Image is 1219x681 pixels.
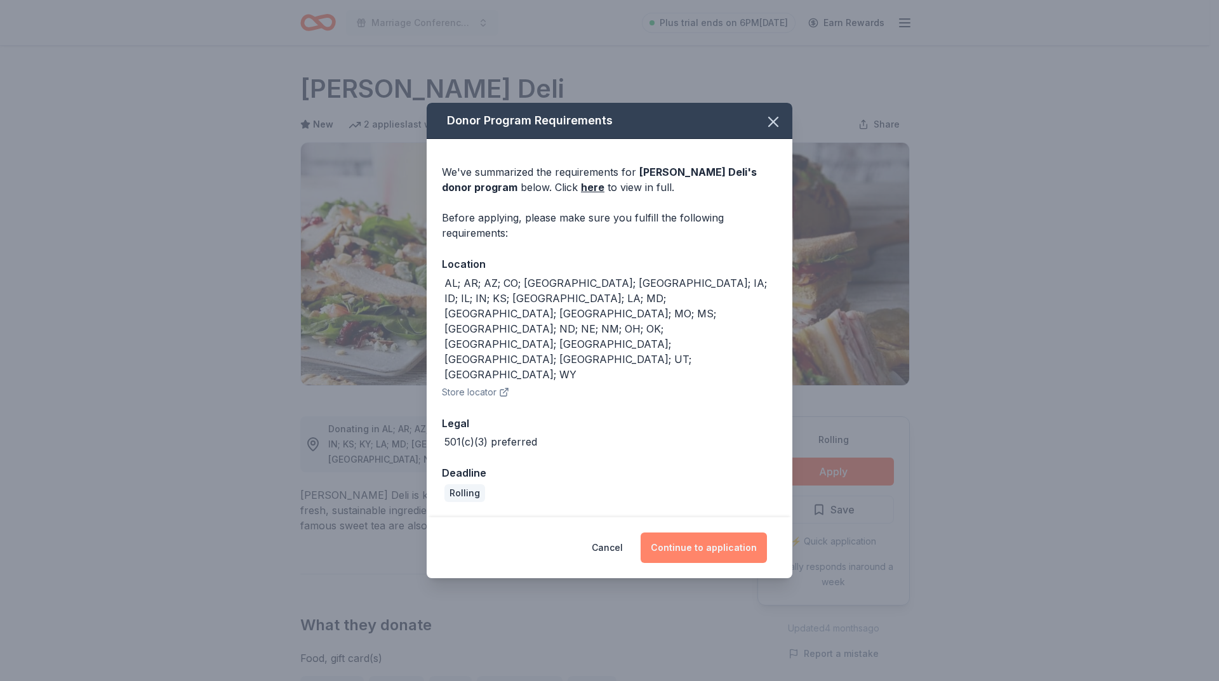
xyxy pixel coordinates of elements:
div: We've summarized the requirements for below. Click to view in full. [442,164,777,195]
div: Before applying, please make sure you fulfill the following requirements: [442,210,777,241]
div: Legal [442,415,777,432]
div: Donor Program Requirements [427,103,792,139]
button: Store locator [442,385,509,400]
div: AL; AR; AZ; CO; [GEOGRAPHIC_DATA]; [GEOGRAPHIC_DATA]; IA; ID; IL; IN; KS; [GEOGRAPHIC_DATA]; LA; ... [444,275,777,382]
a: here [581,180,604,195]
button: Continue to application [641,532,767,563]
div: Deadline [442,465,777,481]
div: Rolling [444,484,485,502]
div: Location [442,256,777,272]
div: 501(c)(3) preferred [444,434,537,449]
button: Cancel [592,532,623,563]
